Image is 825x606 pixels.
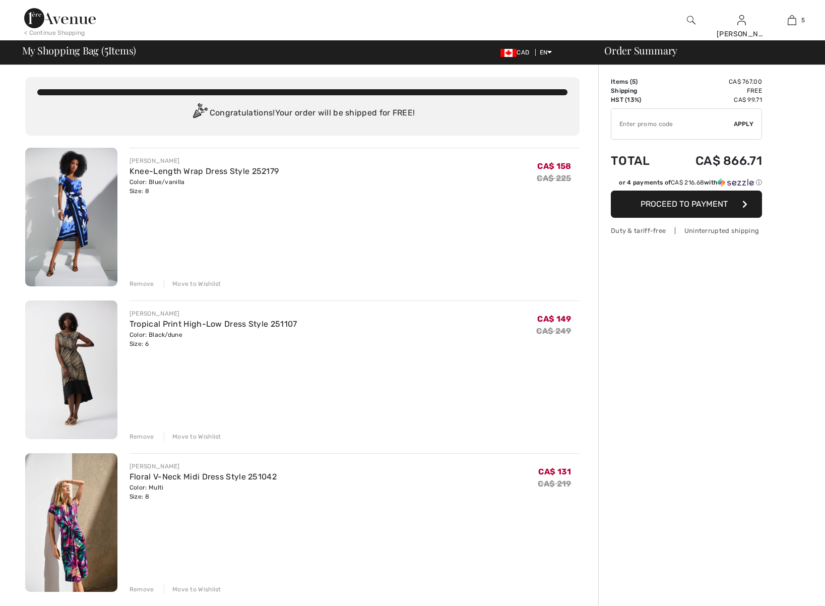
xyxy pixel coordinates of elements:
td: CA$ 866.71 [667,144,762,178]
div: [PERSON_NAME] [130,309,297,318]
input: Promo code [611,109,734,139]
a: Knee-Length Wrap Dress Style 252179 [130,166,279,176]
a: Sign In [737,15,746,25]
div: Remove [130,432,154,441]
div: Move to Wishlist [164,585,221,594]
span: Proceed to Payment [641,199,728,209]
div: Color: Blue/vanilla Size: 8 [130,177,279,196]
a: 5 [767,14,816,26]
s: CA$ 249 [536,326,571,336]
td: Shipping [611,86,667,95]
div: < Continue Shopping [24,28,85,37]
div: Move to Wishlist [164,432,221,441]
span: CA$ 216.68 [671,179,704,186]
span: CA$ 149 [537,314,571,324]
img: Floral V-Neck Midi Dress Style 251042 [25,453,117,592]
td: CA$ 99.71 [667,95,762,104]
span: CAD [500,49,533,56]
img: Sezzle [718,178,754,187]
span: 5 [104,43,108,56]
div: Move to Wishlist [164,279,221,288]
button: Proceed to Payment [611,191,762,218]
span: 5 [801,16,805,25]
img: Canadian Dollar [500,49,517,57]
td: Total [611,144,667,178]
div: Duty & tariff-free | Uninterrupted shipping [611,226,762,235]
div: Color: Multi Size: 8 [130,483,277,501]
div: [PERSON_NAME] [130,462,277,471]
div: Congratulations! Your order will be shipped for FREE! [37,103,567,124]
img: Knee-Length Wrap Dress Style 252179 [25,148,117,286]
div: Color: Black/dune Size: 6 [130,330,297,348]
td: Items ( ) [611,77,667,86]
s: CA$ 225 [537,173,571,183]
a: Tropical Print High-Low Dress Style 251107 [130,319,297,329]
a: Floral V-Neck Midi Dress Style 251042 [130,472,277,481]
img: My Info [737,14,746,26]
div: Remove [130,585,154,594]
img: search the website [687,14,695,26]
img: 1ère Avenue [24,8,96,28]
span: EN [540,49,552,56]
img: My Bag [788,14,796,26]
div: or 4 payments of with [619,178,762,187]
td: Free [667,86,762,95]
img: Congratulation2.svg [189,103,210,124]
div: Order Summary [592,45,819,55]
span: CA$ 131 [538,467,571,476]
span: My Shopping Bag ( Items) [22,45,137,55]
div: or 4 payments ofCA$ 216.68withSezzle Click to learn more about Sezzle [611,178,762,191]
td: CA$ 767.00 [667,77,762,86]
div: [PERSON_NAME] [130,156,279,165]
span: Apply [734,119,754,129]
div: [PERSON_NAME] [717,29,766,39]
s: CA$ 219 [538,479,571,489]
span: 5 [632,78,636,85]
span: CA$ 158 [537,161,571,171]
div: Remove [130,279,154,288]
img: Tropical Print High-Low Dress Style 251107 [25,300,117,439]
td: HST (13%) [611,95,667,104]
